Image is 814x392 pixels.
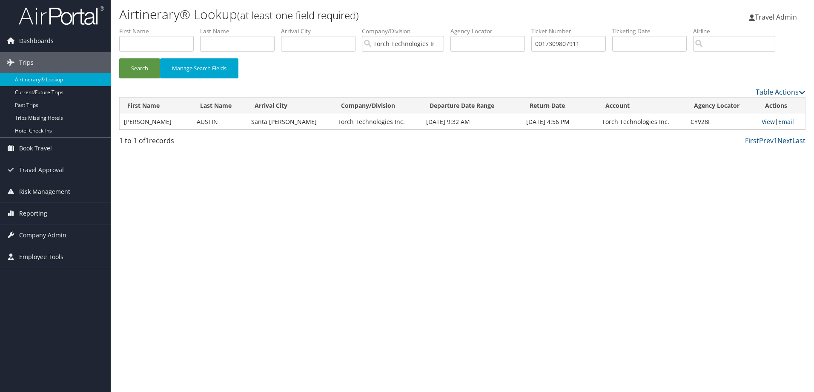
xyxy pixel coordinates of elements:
[362,27,450,35] label: Company/Division
[19,6,104,26] img: airportal-logo.png
[693,27,782,35] label: Airline
[757,98,805,114] th: Actions
[686,114,757,130] td: CYV28F
[759,136,774,145] a: Prev
[686,98,757,114] th: Agency Locator: activate to sort column ascending
[755,12,797,22] span: Travel Admin
[19,246,63,268] span: Employee Tools
[19,225,66,246] span: Company Admin
[200,27,281,35] label: Last Name
[19,159,64,181] span: Travel Approval
[749,4,805,30] a: Travel Admin
[237,8,359,22] small: (at least one field required)
[19,52,34,73] span: Trips
[160,58,238,78] button: Manage Search Fields
[762,118,775,126] a: View
[612,27,693,35] label: Ticketing Date
[281,27,362,35] label: Arrival City
[333,114,422,130] td: Torch Technologies Inc.
[757,114,805,130] td: |
[792,136,805,145] a: Last
[778,118,794,126] a: Email
[598,98,686,114] th: Account: activate to sort column ascending
[777,136,792,145] a: Next
[333,98,422,114] th: Company/Division
[422,98,522,114] th: Departure Date Range: activate to sort column ascending
[119,6,577,23] h1: Airtinerary® Lookup
[119,27,200,35] label: First Name
[450,27,531,35] label: Agency Locator
[745,136,759,145] a: First
[145,136,149,145] span: 1
[774,136,777,145] a: 1
[756,87,805,97] a: Table Actions
[598,114,686,130] td: Torch Technologies Inc.
[120,98,192,114] th: First Name: activate to sort column ascending
[522,98,598,114] th: Return Date: activate to sort column ascending
[531,27,612,35] label: Ticket Number
[192,98,247,114] th: Last Name: activate to sort column ascending
[19,138,52,159] span: Book Travel
[247,114,333,130] td: Santa [PERSON_NAME]
[120,114,192,130] td: [PERSON_NAME]
[422,114,522,130] td: [DATE] 9:32 AM
[19,181,70,202] span: Risk Management
[19,203,47,224] span: Reporting
[192,114,247,130] td: AUSTIN
[119,135,281,150] div: 1 to 1 of records
[522,114,598,130] td: [DATE] 4:56 PM
[247,98,333,114] th: Arrival City: activate to sort column ascending
[119,58,160,78] button: Search
[19,30,54,52] span: Dashboards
